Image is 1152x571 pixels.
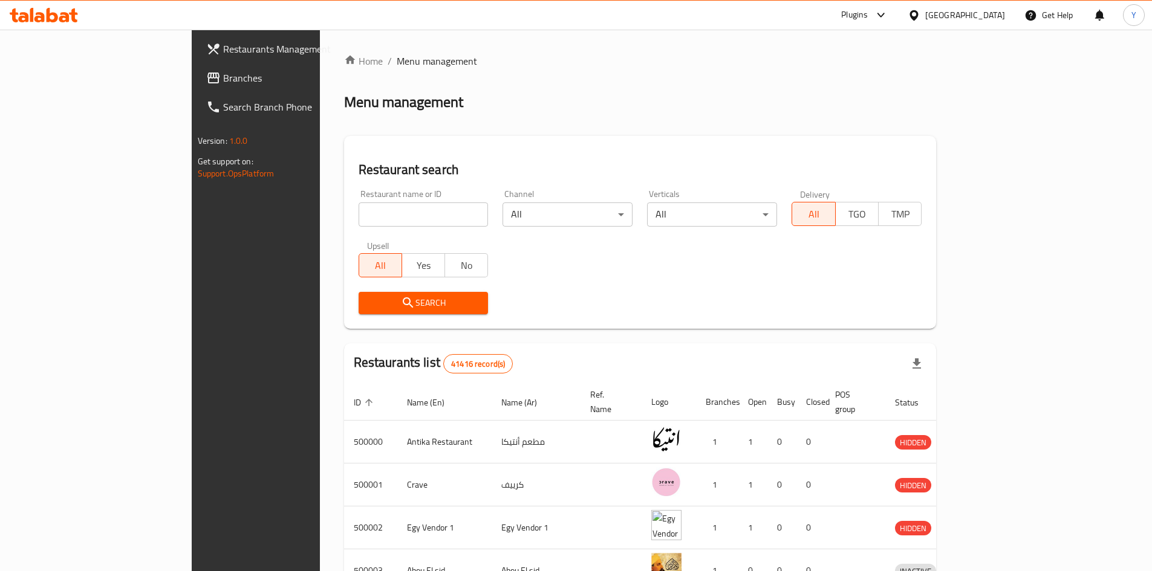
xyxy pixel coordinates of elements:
td: Egy Vendor 1 [397,506,492,549]
td: Antika Restaurant [397,421,492,463]
a: Support.OpsPlatform [198,166,275,181]
div: HIDDEN [895,435,931,450]
span: TGO [841,205,874,223]
span: Status [895,395,934,410]
td: 0 [767,463,796,506]
td: مطعم أنتيكا [492,421,581,463]
span: Yes [407,257,440,274]
div: [GEOGRAPHIC_DATA] [925,8,1005,22]
li: / [388,54,392,68]
th: Busy [767,384,796,421]
td: 1 [696,421,738,463]
nav: breadcrumb [344,54,937,68]
td: Egy Vendor 1 [492,506,581,549]
label: Upsell [367,241,389,250]
button: No [444,253,488,277]
th: Logo [642,384,696,421]
span: HIDDEN [895,479,931,492]
span: Search [368,295,479,311]
h2: Restaurant search [359,161,922,179]
span: Y [1131,8,1136,22]
div: All [503,202,633,227]
span: TMP [884,205,917,223]
div: All [647,202,777,227]
span: Version: [198,133,227,149]
div: Total records count [443,354,513,373]
img: Antika Restaurant [651,424,682,454]
span: POS group [835,387,871,416]
td: 1 [738,463,767,506]
td: Crave [397,463,492,506]
div: Plugins [841,8,868,22]
td: 0 [796,506,825,549]
span: All [364,257,397,274]
td: 1 [738,421,767,463]
td: 0 [796,421,825,463]
h2: Restaurants list [354,353,513,373]
span: Get support on: [198,153,253,169]
span: HIDDEN [895,521,931,535]
span: Search Branch Phone [223,100,374,114]
h2: Menu management [344,92,463,112]
span: Branches [223,71,374,85]
th: Branches [696,384,738,421]
th: Open [738,384,767,421]
td: 0 [767,506,796,549]
span: Restaurants Management [223,42,374,56]
span: HIDDEN [895,436,931,450]
div: Export file [902,349,931,378]
a: Restaurants Management [197,34,384,63]
span: 1.0.0 [229,133,248,149]
span: Name (En) [407,395,460,410]
a: Search Branch Phone [197,92,384,121]
td: 0 [796,463,825,506]
th: Closed [796,384,825,421]
td: 1 [696,506,738,549]
span: All [797,205,830,223]
td: 1 [696,463,738,506]
label: Delivery [800,190,830,198]
button: All [359,253,402,277]
span: ID [354,395,377,410]
button: Yes [402,253,445,277]
button: All [792,202,835,226]
span: 41416 record(s) [444,358,512,370]
img: Crave [651,467,682,497]
td: 1 [738,506,767,549]
div: HIDDEN [895,478,931,492]
span: No [450,257,483,274]
span: Ref. Name [590,387,627,416]
button: TMP [878,202,922,226]
button: TGO [835,202,879,226]
span: Menu management [397,54,477,68]
button: Search [359,292,489,314]
div: HIDDEN [895,521,931,535]
a: Branches [197,63,384,92]
input: Search for restaurant name or ID.. [359,202,489,227]
span: Name (Ar) [501,395,553,410]
img: Egy Vendor 1 [651,510,682,540]
td: 0 [767,421,796,463]
td: كرييف [492,463,581,506]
